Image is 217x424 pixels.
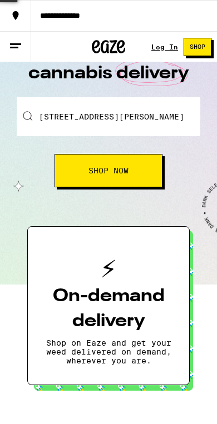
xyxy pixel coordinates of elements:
[46,338,171,365] p: Shop on Eaze and get your weed delivered on demand, wherever you are.
[184,38,211,56] button: Shop
[151,43,178,51] a: Log In
[178,38,217,56] a: Shop
[190,44,205,50] span: Shop
[17,97,200,136] input: Enter your delivery address
[46,284,171,334] h3: On-demand delivery
[27,226,190,385] button: On-demand deliveryShop on Eaze and get your weed delivered on demand, wherever you are.
[88,167,129,174] span: Shop Now
[25,36,192,97] h1: Highly calculated cannabis delivery
[55,154,162,187] button: Shop Now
